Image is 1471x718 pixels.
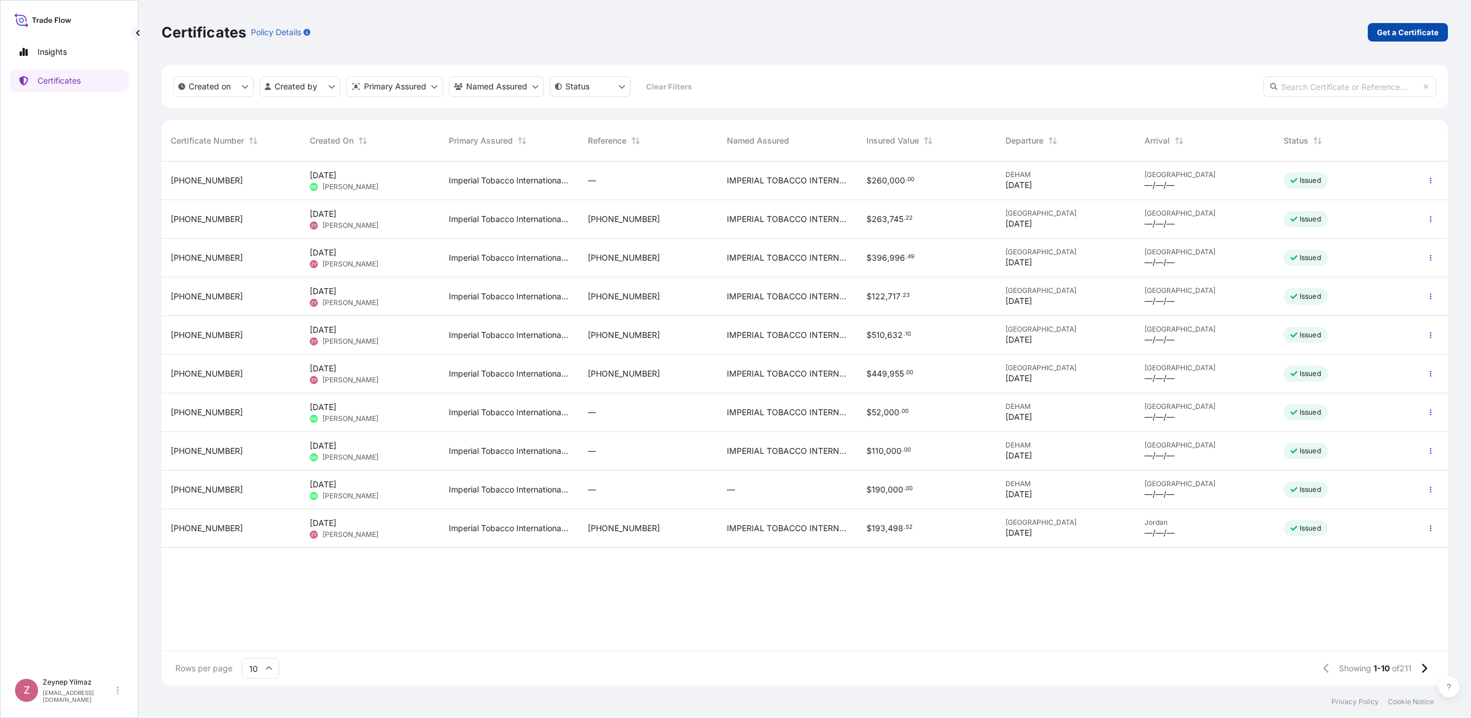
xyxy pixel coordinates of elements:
[322,375,378,385] span: [PERSON_NAME]
[727,484,735,495] span: —
[872,408,881,416] span: 52
[1263,76,1436,97] input: Search Certificate or Reference...
[1331,697,1379,706] a: Privacy Policy
[1144,441,1265,450] span: [GEOGRAPHIC_DATA]
[322,182,378,191] span: [PERSON_NAME]
[881,408,884,416] span: ,
[1144,363,1265,373] span: [GEOGRAPHIC_DATA]
[449,445,569,457] span: Imperial Tobacco International GmbH.
[1144,179,1174,191] span: —/—/—
[466,81,527,92] p: Named Assured
[629,134,643,148] button: Sort
[727,329,847,341] span: IMPERIAL TOBACCO INTERNATIONAL GMBH
[588,252,660,264] span: [PHONE_NUMBER]
[727,252,847,264] span: IMPERIAL TOBACCO INTERNATIONAL GMBH
[727,407,847,418] span: IMPERIAL TOBACCO INTERNATIONAL GMBH
[260,76,340,97] button: createdBy Filter options
[872,292,885,300] span: 122
[1300,176,1321,185] p: Issued
[885,486,888,494] span: ,
[901,294,903,298] span: .
[310,170,336,181] span: [DATE]
[171,213,243,225] span: [PHONE_NUMBER]
[904,487,906,491] span: .
[888,292,900,300] span: 717
[311,336,317,347] span: ZY
[1144,257,1174,268] span: —/—/—
[888,486,903,494] span: 000
[311,297,317,309] span: ZY
[884,447,886,455] span: ,
[727,291,847,302] span: IMPERIAL TOBACCO INTERNATIONAL GMBH
[1144,325,1265,334] span: [GEOGRAPHIC_DATA]
[171,368,243,379] span: [PHONE_NUMBER]
[588,135,626,146] span: Reference
[1144,135,1170,146] span: Arrival
[171,484,243,495] span: [PHONE_NUMBER]
[310,517,336,529] span: [DATE]
[310,208,336,220] span: [DATE]
[310,401,336,413] span: [DATE]
[588,368,660,379] span: [PHONE_NUMBER]
[866,254,872,262] span: $
[872,331,885,339] span: 510
[1144,488,1174,500] span: —/—/—
[906,255,907,259] span: .
[449,484,569,495] span: Imperial Tobacco International GmbH.
[322,453,378,462] span: [PERSON_NAME]
[890,254,905,262] span: 996
[1374,663,1390,674] span: 1-10
[346,76,443,97] button: distributor Filter options
[1046,134,1060,148] button: Sort
[171,522,243,534] span: [PHONE_NUMBER]
[885,292,888,300] span: ,
[866,370,872,378] span: $
[1144,479,1265,488] span: [GEOGRAPHIC_DATA]
[322,530,378,539] span: [PERSON_NAME]
[906,178,907,182] span: .
[311,374,317,386] span: ZY
[449,252,569,264] span: Imperial Tobacco International GmbH.
[903,332,905,336] span: .
[1144,334,1174,345] span: —/—/—
[885,331,887,339] span: ,
[588,484,596,495] span: —
[275,81,317,92] p: Created by
[1005,179,1032,191] span: [DATE]
[1144,218,1174,230] span: —/—/—
[588,522,660,534] span: [PHONE_NUMBER]
[890,176,905,185] span: 000
[888,524,903,532] span: 498
[1144,527,1174,539] span: —/—/—
[356,134,370,148] button: Sort
[449,76,544,97] button: cargoOwner Filter options
[171,175,243,186] span: [PHONE_NUMBER]
[907,178,914,182] span: 00
[1005,247,1126,257] span: [GEOGRAPHIC_DATA]
[173,76,254,97] button: createdOn Filter options
[1005,218,1032,230] span: [DATE]
[904,216,906,220] span: .
[588,291,660,302] span: [PHONE_NUMBER]
[189,81,231,92] p: Created on
[1300,524,1321,533] p: Issued
[1144,247,1265,257] span: [GEOGRAPHIC_DATA]
[1005,334,1032,345] span: [DATE]
[1005,325,1126,334] span: [GEOGRAPHIC_DATA]
[727,445,847,457] span: IMPERIAL TOBACCO INTERNATIONAL GMBH
[171,407,243,418] span: [PHONE_NUMBER]
[310,363,336,374] span: [DATE]
[887,254,890,262] span: ,
[588,329,660,341] span: [PHONE_NUMBER]
[902,448,904,452] span: .
[171,291,243,302] span: [PHONE_NUMBER]
[171,135,244,146] span: Certificate Number
[866,408,872,416] span: $
[449,522,569,534] span: Imperial Tobacco International GmbH.
[1144,518,1265,527] span: Jordan
[515,134,529,148] button: Sort
[311,258,317,270] span: ZY
[449,329,569,341] span: Imperial Tobacco International GmbH.
[1005,257,1032,268] span: [DATE]
[1005,135,1044,146] span: Departure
